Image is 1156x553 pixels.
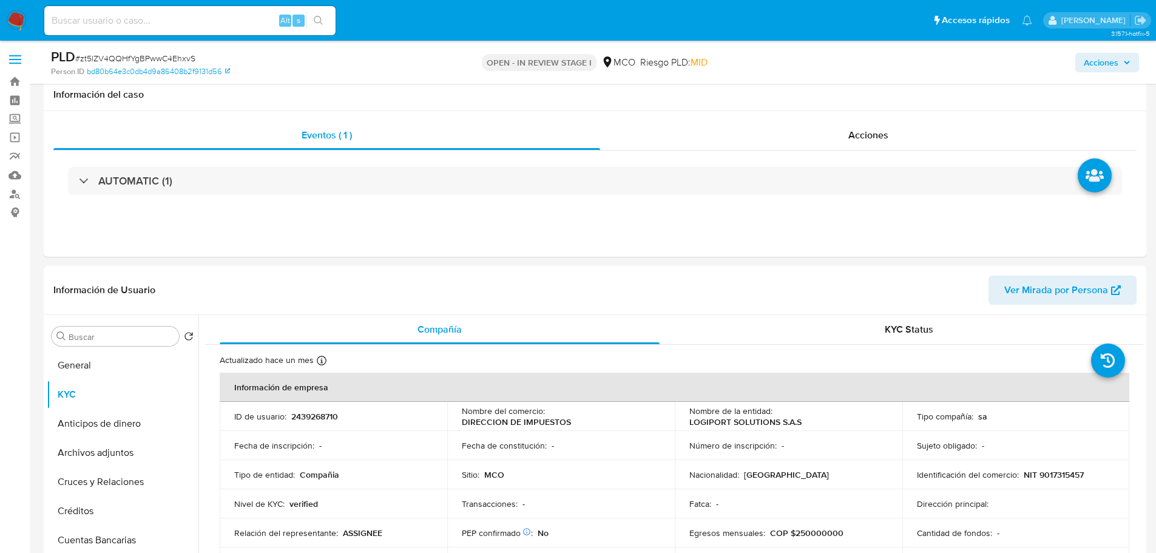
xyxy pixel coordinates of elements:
[300,469,339,480] p: Compañia
[989,276,1137,305] button: Ver Mirada por Persona
[234,440,314,451] p: Fecha de inscripción :
[234,498,285,509] p: Nivel de KYC :
[1061,15,1130,26] p: felipe.cayon@mercadolibre.com
[53,89,1137,101] h1: Información del caso
[51,66,84,77] b: Person ID
[1022,15,1032,25] a: Notificaciones
[87,66,230,77] a: bd80b64e3c0db4d9a86408b2f9131d56
[917,440,977,451] p: Sujeto obligado :
[47,409,198,438] button: Anticipos de dinero
[552,440,554,451] p: -
[53,284,155,296] h1: Información de Usuario
[343,528,382,538] p: ASSIGNEE
[1075,53,1139,72] button: Acciones
[462,528,533,538] p: PEP confirmado :
[462,498,518,509] p: Transacciones :
[689,528,765,538] p: Egresos mensuales :
[462,469,479,480] p: Sitio :
[289,498,318,509] p: verified
[234,528,338,538] p: Relación del representante :
[462,405,545,416] p: Nombre del comercio :
[917,498,989,509] p: Dirección principal :
[462,440,547,451] p: Fecha de constitución :
[601,56,635,69] div: MCO
[47,351,198,380] button: General
[770,528,843,538] p: COP $250000000
[917,469,1019,480] p: Identificación del comercio :
[69,331,174,342] input: Buscar
[744,469,829,480] p: [GEOGRAPHIC_DATA]
[1004,276,1108,305] span: Ver Mirada por Persona
[306,12,331,29] button: search-icon
[297,15,300,26] span: s
[220,373,1129,402] th: Información de empresa
[47,467,198,497] button: Cruces y Relaciones
[234,469,295,480] p: Tipo de entidad :
[417,322,462,336] span: Compañía
[885,322,933,336] span: KYC Status
[1024,469,1084,480] p: NIT 9017315457
[522,498,525,509] p: -
[482,54,597,71] p: OPEN - IN REVIEW STAGE I
[689,498,711,509] p: Fatca :
[982,440,984,451] p: -
[1084,53,1118,72] span: Acciones
[319,440,322,451] p: -
[640,56,708,69] span: Riesgo PLD:
[689,405,772,416] p: Nombre de la entidad :
[56,331,66,341] button: Buscar
[47,380,198,409] button: KYC
[978,411,987,422] p: sa
[68,167,1122,195] div: AUTOMATIC (1)
[98,174,172,188] h3: AUTOMATIC (1)
[51,47,75,66] b: PLD
[689,440,777,451] p: Número de inscripción :
[47,497,198,526] button: Créditos
[1134,14,1147,27] a: Salir
[302,128,352,142] span: Eventos ( 1 )
[689,416,802,427] p: LOGIPORT SOLUTIONS S.A.S
[234,411,286,422] p: ID de usuario :
[47,438,198,467] button: Archivos adjuntos
[942,14,1010,27] span: Accesos rápidos
[716,498,718,509] p: -
[280,15,290,26] span: Alt
[997,528,999,538] p: -
[220,355,314,366] p: Actualizado hace un mes
[462,416,571,427] p: DIRECCION DE IMPUESTOS
[538,528,549,538] p: No
[691,55,708,69] span: MID
[782,440,784,451] p: -
[75,52,195,64] span: # zt5lZV4QQHfYgBPwwC4EhxvS
[848,128,888,142] span: Acciones
[44,13,336,29] input: Buscar usuario o caso...
[689,469,739,480] p: Nacionalidad :
[484,469,504,480] p: MCO
[917,411,973,422] p: Tipo compañía :
[184,331,194,345] button: Volver al orden por defecto
[291,411,338,422] p: 2439268710
[917,528,992,538] p: Cantidad de fondos :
